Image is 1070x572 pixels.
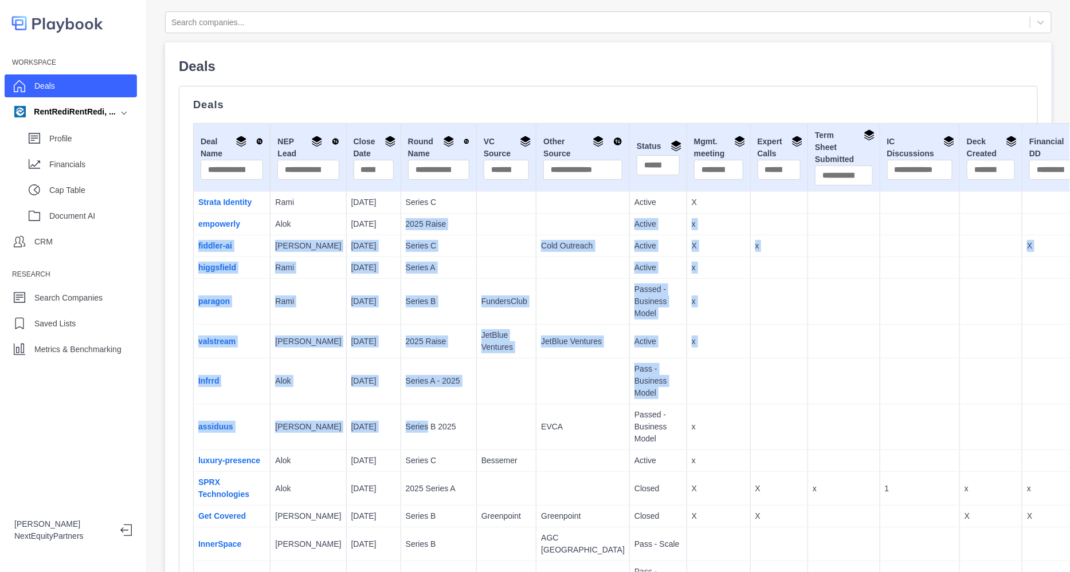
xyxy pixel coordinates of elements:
[275,421,341,433] p: [PERSON_NAME]
[351,218,396,230] p: [DATE]
[351,421,396,433] p: [DATE]
[541,532,625,556] p: AGC [GEOGRAPHIC_DATA]
[634,363,682,399] p: Pass - Business Model
[406,336,472,348] p: 2025 Raise
[406,295,472,307] p: Series B
[541,510,625,522] p: Greenpoint
[692,295,746,307] p: x
[198,539,241,549] a: InnerSpace
[692,196,746,208] p: X
[275,336,341,348] p: [PERSON_NAME]
[943,136,955,147] img: Group By
[351,336,396,348] p: [DATE]
[179,56,1038,77] p: Deals
[14,530,111,542] p: NextEquityPartners
[198,376,220,385] a: Infrrd
[755,483,804,495] p: X
[198,263,236,272] a: higgsfield
[634,283,682,319] p: Passed - Business Model
[593,136,604,147] img: Group By
[351,196,396,208] p: [DATE]
[671,140,682,152] img: Group By
[385,136,396,147] img: Group By
[275,196,341,208] p: Rami
[481,329,531,353] p: JetBlue Ventures
[351,295,396,307] p: [DATE]
[406,262,472,274] p: Series A
[201,136,263,160] div: Deal Name
[634,455,682,467] p: Active
[49,210,137,222] p: Document AI
[541,336,625,348] p: JetBlue Ventures
[193,100,1024,109] p: Deals
[351,455,396,467] p: [DATE]
[634,510,682,522] p: Closed
[14,518,111,530] p: [PERSON_NAME]
[406,240,472,252] p: Series C
[791,136,803,147] img: Group By
[692,218,746,230] p: x
[543,136,622,160] div: Other Source
[692,262,746,274] p: x
[634,483,682,495] p: Closed
[965,483,1017,495] p: x
[484,136,529,160] div: VC Source
[351,240,396,252] p: [DATE]
[275,240,341,252] p: [PERSON_NAME]
[637,140,680,155] div: Status
[49,184,137,196] p: Cap Table
[275,483,341,495] p: Alok
[406,538,472,550] p: Series B
[198,422,233,431] a: assiduus
[198,478,249,499] a: SPRX Technologies
[406,510,472,522] p: Series B
[481,455,531,467] p: Bessemer
[734,136,746,147] img: Group By
[34,236,53,248] p: CRM
[275,262,341,274] p: Rami
[464,136,469,147] img: Sort
[198,297,230,306] a: paragon
[481,510,531,522] p: Greenpoint
[34,318,76,330] p: Saved Lists
[351,510,396,522] p: [DATE]
[34,80,55,92] p: Deals
[692,483,746,495] p: X
[634,538,682,550] p: Pass - Scale
[613,136,622,147] img: Sort
[198,511,246,520] a: Get Covered
[406,455,472,467] p: Series C
[49,159,137,171] p: Financials
[198,456,260,465] a: luxury-presence
[692,336,746,348] p: x
[634,196,682,208] p: Active
[406,483,472,495] p: 2025 Series A
[275,375,341,387] p: Alok
[887,136,953,160] div: IC Discussions
[351,483,396,495] p: [DATE]
[275,510,341,522] p: [PERSON_NAME]
[758,136,801,160] div: Expert Calls
[634,336,682,348] p: Active
[275,455,341,467] p: Alok
[351,262,396,274] p: [DATE]
[541,240,625,252] p: Cold Outreach
[14,106,116,118] div: RentRediRentRedi, ...
[755,240,804,252] p: x
[408,136,469,160] div: Round Name
[634,262,682,274] p: Active
[236,136,247,147] img: Group By
[198,198,252,207] a: Strata Identity
[813,483,875,495] p: x
[541,421,625,433] p: EVCA
[198,241,232,250] a: fiddler-ai
[443,136,454,147] img: Group By
[406,196,472,208] p: Series C
[311,136,323,147] img: Group By
[354,136,394,160] div: Close Date
[692,240,746,252] p: X
[49,133,137,145] p: Profile
[520,136,531,147] img: Group By
[34,292,103,304] p: Search Companies
[406,421,472,433] p: Series B 2025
